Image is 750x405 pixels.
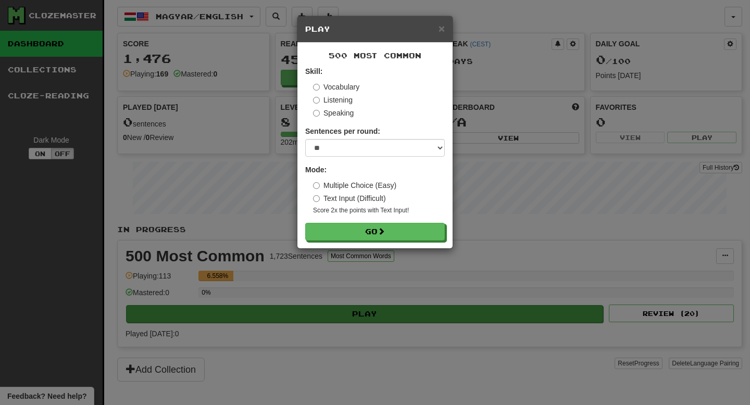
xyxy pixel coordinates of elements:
[305,166,327,174] strong: Mode:
[313,206,445,215] small: Score 2x the points with Text Input !
[439,23,445,34] button: Close
[313,108,354,118] label: Speaking
[313,193,386,204] label: Text Input (Difficult)
[313,95,353,105] label: Listening
[313,182,320,189] input: Multiple Choice (Easy)
[305,223,445,241] button: Go
[313,82,359,92] label: Vocabulary
[439,22,445,34] span: ×
[329,51,421,60] span: 500 Most Common
[313,110,320,117] input: Speaking
[305,126,380,136] label: Sentences per round:
[313,97,320,104] input: Listening
[313,195,320,202] input: Text Input (Difficult)
[305,67,322,75] strong: Skill:
[313,180,396,191] label: Multiple Choice (Easy)
[305,24,445,34] h5: Play
[313,84,320,91] input: Vocabulary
